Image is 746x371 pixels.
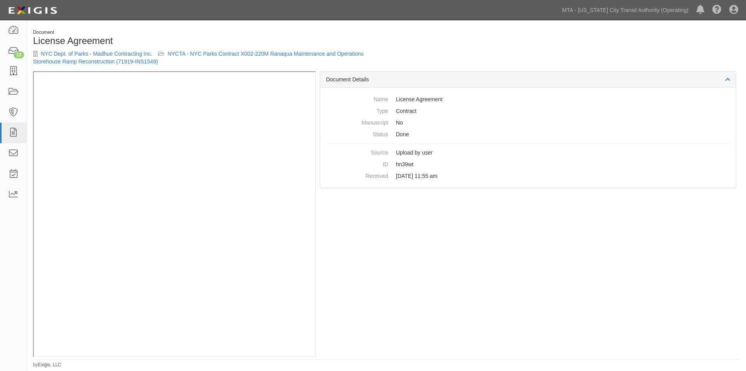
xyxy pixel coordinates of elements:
dt: Received [326,170,388,180]
i: Help Center - Complianz [712,5,722,15]
dt: Type [326,105,388,115]
a: Exigis, LLC [38,362,61,367]
a: NYC Dept. of Parks - Madhue Contracting Inc. [41,51,152,57]
dd: [DATE] 11:55 am [326,170,730,182]
img: logo-5460c22ac91f19d4615b14bd174203de0afe785f0fc80cf4dbbc73dc1793850b.png [6,4,59,18]
a: NYCTA - NYC Parks Contract X002-220M Ranaqua Maintenance and Operations Storehouse Ramp Reconstru... [33,51,364,65]
small: by [33,362,61,368]
dd: hn39wt [326,158,730,170]
div: 13 [14,51,24,58]
a: MTA - [US_STATE] City Transit Authority (Operating) [558,2,692,18]
dd: Contract [326,105,730,117]
h1: License Agreement [33,36,381,46]
div: Document [33,29,381,36]
dd: No [326,117,730,128]
dt: Source [326,147,388,156]
div: Document Details [320,72,736,88]
dd: Upload by user [326,147,730,158]
dt: Status [326,128,388,138]
dt: Name [326,93,388,103]
dd: Done [326,128,730,140]
dt: Manuscript [326,117,388,127]
dt: ID [326,158,388,168]
dd: License Agreement [326,93,730,105]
